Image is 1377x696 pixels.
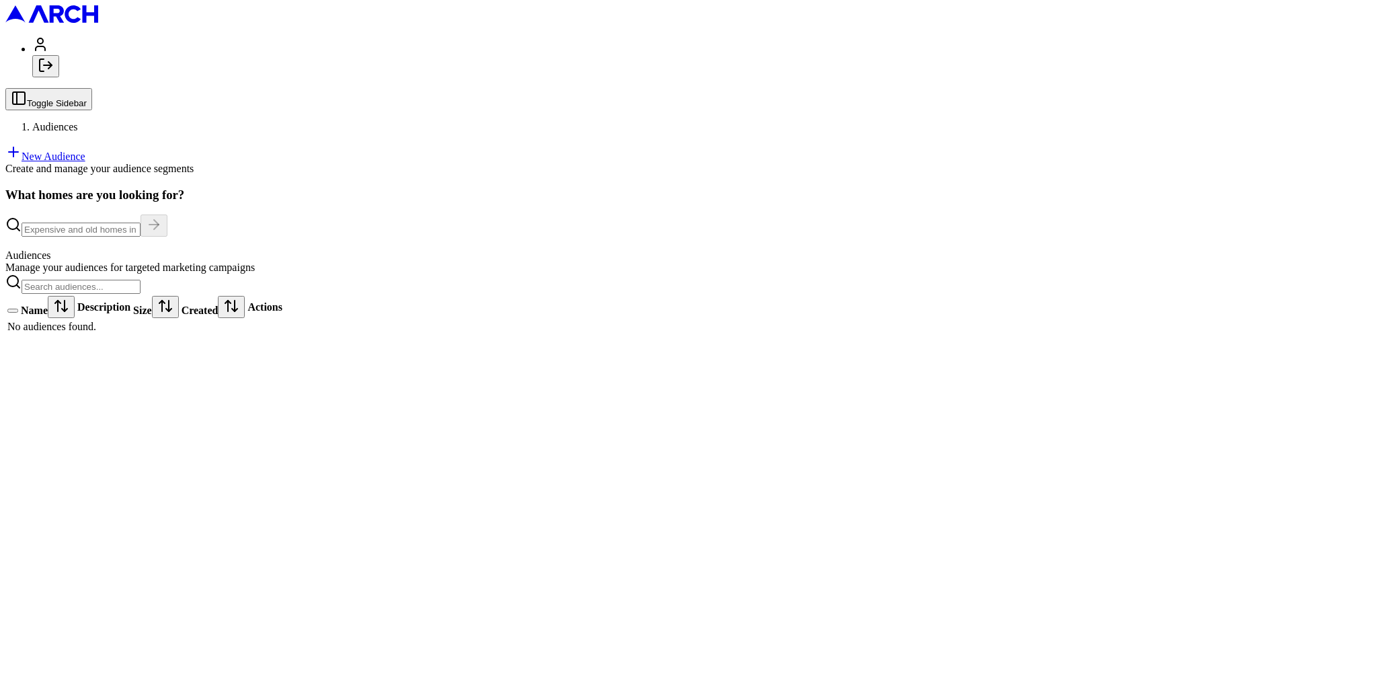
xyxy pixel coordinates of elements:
div: Audiences [5,249,1372,262]
div: Create and manage your audience segments [5,163,1372,175]
div: Size [133,296,179,318]
th: Description [77,295,131,319]
a: New Audience [5,151,85,162]
div: Name [21,296,75,318]
span: Toggle Sidebar [27,98,87,108]
button: Toggle Sidebar [5,88,92,110]
input: Search audiences... [22,280,141,294]
td: No audiences found. [7,320,283,334]
nav: breadcrumb [5,121,1372,133]
div: Manage your audiences for targeted marketing campaigns [5,262,1372,274]
input: Expensive and old homes in greater SF Bay Area [22,223,141,237]
th: Actions [247,295,283,319]
div: Created [182,296,245,318]
button: Log out [32,55,59,77]
span: Audiences [32,121,78,132]
h3: What homes are you looking for? [5,188,1372,202]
